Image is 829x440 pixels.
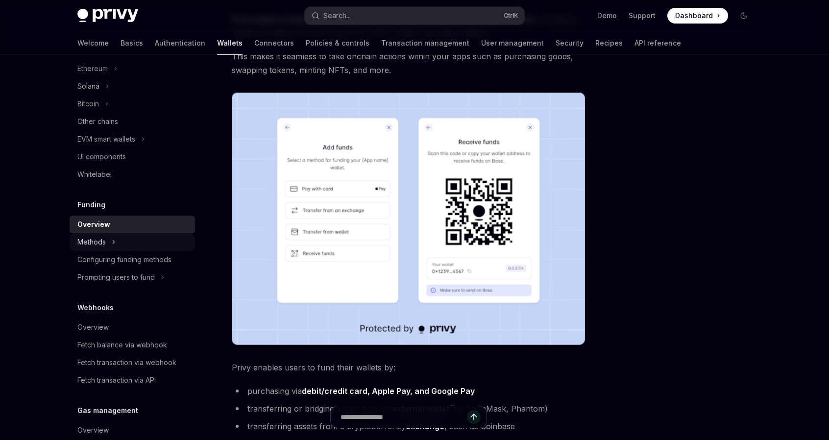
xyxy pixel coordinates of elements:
div: Whitelabel [77,169,112,180]
li: purchasing via [232,384,585,398]
a: Authentication [155,31,205,55]
h5: Webhooks [77,302,114,314]
a: Other chains [70,113,195,130]
button: Toggle Prompting users to fund section [70,269,195,286]
a: UI components [70,148,195,166]
a: Transaction management [381,31,469,55]
a: Fetch transaction via webhook [70,354,195,371]
div: Fetch transaction via webhook [77,357,176,368]
div: EVM smart wallets [77,133,135,145]
a: Basics [121,31,143,55]
a: Welcome [77,31,109,55]
button: Toggle Methods section [70,233,195,251]
a: Recipes [595,31,623,55]
div: Solana [77,80,99,92]
div: Overview [77,424,109,436]
div: Bitcoin [77,98,99,110]
a: Support [629,11,656,21]
div: Overview [77,321,109,333]
button: Send message [467,410,481,424]
div: Fetch transaction via API [77,374,156,386]
img: dark logo [77,9,138,23]
a: Policies & controls [306,31,369,55]
button: Open search [305,7,524,24]
div: Fetch balance via webhook [77,339,167,351]
div: Other chains [77,116,118,127]
a: Fetch transaction via API [70,371,195,389]
a: User management [481,31,544,55]
span: Ctrl K [504,12,518,20]
button: Toggle Bitcoin section [70,95,195,113]
div: Overview [77,219,110,230]
a: Wallets [217,31,243,55]
a: Dashboard [667,8,728,24]
a: debit/credit card, Apple Pay, and Google Pay [302,386,475,396]
a: Overview [70,421,195,439]
a: Demo [597,11,617,21]
a: Connectors [254,31,294,55]
a: Overview [70,318,195,336]
button: Toggle dark mode [736,8,752,24]
div: UI components [77,151,126,163]
div: Search... [323,10,351,22]
div: Configuring funding methods [77,254,171,266]
h5: Gas management [77,405,138,416]
a: Overview [70,216,195,233]
a: Whitelabel [70,166,195,183]
span: This makes it seamless to take onchain actions within your apps such as purchasing goods, swappin... [232,49,585,77]
input: Ask a question... [341,406,467,428]
h5: Funding [77,199,105,211]
span: Dashboard [675,11,713,21]
a: API reference [634,31,681,55]
img: images/Funding.png [232,93,585,345]
li: transferring or bridging assets from an (e.g. MetaMask, Phantom) [232,402,585,416]
a: Fetch balance via webhook [70,336,195,354]
span: Privy enables users to fund their wallets by: [232,361,585,374]
a: Security [556,31,584,55]
button: Toggle EVM smart wallets section [70,130,195,148]
a: Configuring funding methods [70,251,195,269]
div: Methods [77,236,106,248]
button: Toggle Solana section [70,77,195,95]
div: Prompting users to fund [77,271,155,283]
